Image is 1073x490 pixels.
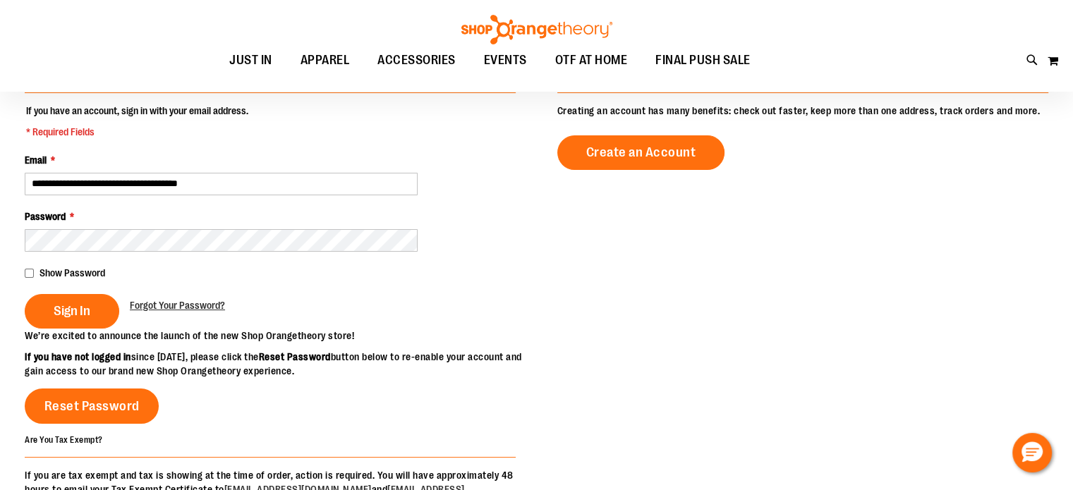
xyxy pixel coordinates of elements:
[25,294,119,329] button: Sign In
[25,154,47,166] span: Email
[259,351,331,362] strong: Reset Password
[25,350,537,378] p: since [DATE], please click the button below to re-enable your account and gain access to our bran...
[54,303,90,319] span: Sign In
[557,104,1048,118] p: Creating an account has many benefits: check out faster, keep more than one address, track orders...
[541,44,642,77] a: OTF AT HOME
[555,44,628,76] span: OTF AT HOME
[286,44,364,77] a: APPAREL
[25,435,103,445] strong: Are You Tax Exempt?
[40,267,105,278] span: Show Password
[25,104,250,139] legend: If you have an account, sign in with your email address.
[586,145,696,160] span: Create an Account
[484,44,527,76] span: EVENTS
[363,44,470,77] a: ACCESSORIES
[377,44,456,76] span: ACCESSORIES
[1012,433,1052,472] button: Hello, have a question? Let’s chat.
[25,388,159,424] a: Reset Password
[44,398,140,414] span: Reset Password
[26,125,248,139] span: * Required Fields
[25,211,66,222] span: Password
[459,15,614,44] img: Shop Orangetheory
[655,44,751,76] span: FINAL PUSH SALE
[130,300,225,311] span: Forgot Your Password?
[470,44,541,77] a: EVENTS
[25,329,537,343] p: We’re excited to announce the launch of the new Shop Orangetheory store!
[557,135,725,170] a: Create an Account
[215,44,286,77] a: JUST IN
[25,351,131,362] strong: If you have not logged in
[301,44,350,76] span: APPAREL
[229,44,272,76] span: JUST IN
[130,298,225,312] a: Forgot Your Password?
[641,44,765,77] a: FINAL PUSH SALE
